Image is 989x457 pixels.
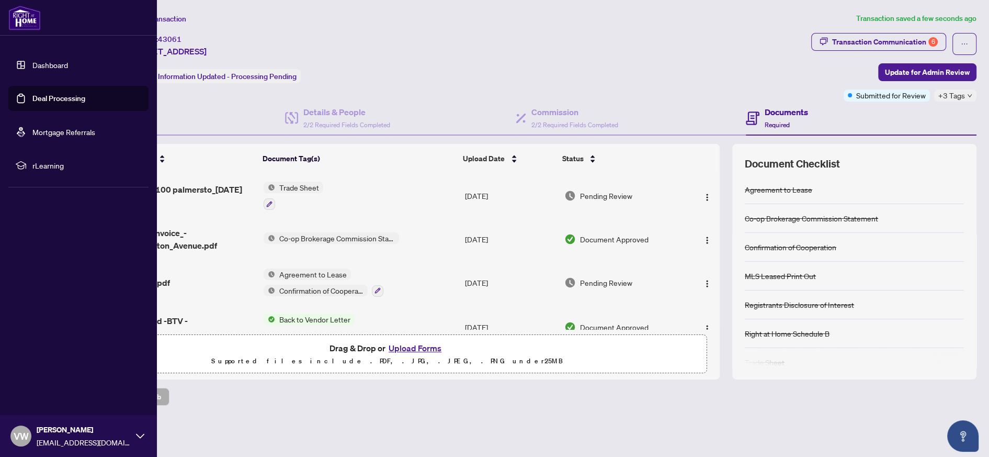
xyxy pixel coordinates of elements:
[703,325,711,333] img: Logo
[264,182,323,210] button: Status IconTrade Sheet
[32,94,85,103] a: Deal Processing
[699,231,715,248] button: Logo
[385,341,445,355] button: Upload Forms
[564,321,576,333] img: Document Status
[961,40,968,48] span: ellipsis
[275,285,368,296] span: Confirmation of Cooperation
[98,144,259,173] th: (11) File Name
[103,315,255,340] span: INV to Landlord -BTV - [STREET_ADDRESS]pdf
[14,429,29,443] span: VW
[461,218,560,260] td: [DATE]
[703,236,711,244] img: Logo
[303,106,390,118] h4: Details & People
[130,69,301,83] div: Status:
[745,213,878,224] div: Co-op Brokerage Commission Statement
[745,241,836,253] div: Confirmation of Cooperation
[811,33,946,51] button: Transaction Communication6
[885,64,970,81] span: Update for Admin Review
[67,335,707,374] span: Drag & Drop orUpload FormsSupported files include .PDF, .JPG, .JPEG, .PNG under25MB
[580,321,649,333] span: Document Approved
[74,355,700,367] p: Supported files include .PDF, .JPG, .JPEG, .PNG under 25 MB
[938,90,965,102] span: +3 Tags
[329,341,445,355] span: Drag & Drop or
[264,232,399,244] button: Status IconCo-op Brokerage Commission Statement
[264,232,275,244] img: Status Icon
[856,90,926,101] span: Submitted for Review
[745,184,812,195] div: Agreement to Lease
[947,420,979,452] button: Open asap
[264,269,383,297] button: Status IconAgreement to LeaseStatus IconConfirmation of Cooperation
[37,424,131,436] span: [PERSON_NAME]
[832,34,938,50] div: Transaction Communication
[531,121,618,129] span: 2/2 Required Fields Completed
[699,319,715,336] button: Logo
[8,5,41,30] img: logo
[264,269,275,280] img: Status Icon
[158,35,181,44] span: 43061
[531,106,618,118] h4: Commission
[275,232,399,244] span: Co-op Brokerage Commission Statement
[130,14,186,24] span: View Transaction
[461,260,560,305] td: [DATE]
[699,187,715,204] button: Logo
[463,153,505,164] span: Upload Date
[558,144,681,173] th: Status
[461,173,560,218] td: [DATE]
[580,233,649,245] span: Document Approved
[564,233,576,245] img: Document Status
[32,127,95,137] a: Mortgage Referrals
[264,285,275,296] img: Status Icon
[264,314,355,342] button: Status IconBack to Vendor Letter
[32,160,141,171] span: rLearning
[275,269,351,280] span: Agreement to Lease
[103,227,255,252] span: Commission_Invoice_-_100_Palmerston_Avenue.pdf
[275,182,323,193] span: Trade Sheet
[745,157,840,171] span: Document Checklist
[745,270,816,282] div: MLS Leased Print Out
[564,277,576,288] img: Document Status
[699,274,715,291] button: Logo
[967,93,972,98] span: down
[130,45,207,58] span: [STREET_ADDRESS]
[765,106,808,118] h4: Documents
[745,328,829,339] div: Right at Home Schedule B
[258,144,459,173] th: Document Tag(s)
[878,63,976,81] button: Update for Admin Review
[765,121,790,129] span: Required
[37,437,131,448] span: [EMAIL_ADDRESS][DOMAIN_NAME]
[703,280,711,288] img: Logo
[580,190,632,202] span: Pending Review
[461,305,560,350] td: [DATE]
[275,314,355,325] span: Back to Vendor Letter
[264,314,275,325] img: Status Icon
[745,299,854,310] div: Registrants Disclosure of Interest
[703,193,711,202] img: Logo
[459,144,558,173] th: Upload Date
[32,60,68,70] a: Dashboard
[158,72,297,81] span: Information Updated - Processing Pending
[103,183,255,208] span: Trade Sheet - 100 palmersto_[DATE] 15_31_58.pdf
[580,277,632,288] span: Pending Review
[928,37,938,47] div: 6
[564,190,576,202] img: Document Status
[264,182,275,193] img: Status Icon
[856,13,976,25] article: Transaction saved a few seconds ago
[303,121,390,129] span: 2/2 Required Fields Completed
[562,153,583,164] span: Status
